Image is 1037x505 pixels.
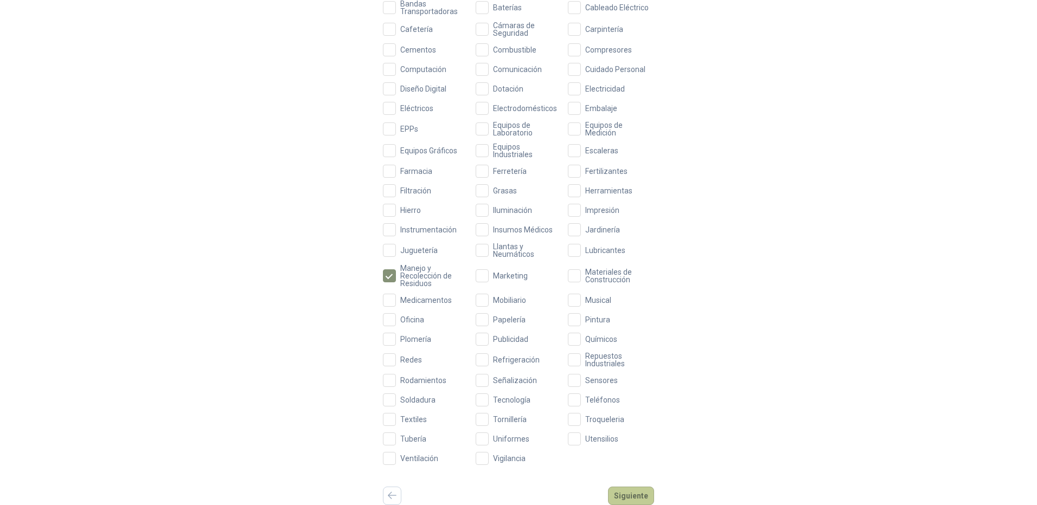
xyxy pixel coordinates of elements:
span: Cementos [396,46,440,54]
span: Troqueleria [581,416,629,423]
span: Escaleras [581,147,623,154]
span: Musical [581,296,616,304]
span: Electricidad [581,85,629,93]
span: Tecnología [489,396,535,404]
span: Manejo y Recolección de Residuos [396,264,469,287]
span: Dotación [489,85,528,93]
span: Equipos Industriales [489,143,562,158]
span: Insumos Médicos [489,226,557,234]
span: Farmacia [396,167,437,175]
span: Llantas y Neumáticos [489,243,562,258]
span: Embalaje [581,105,622,112]
span: Electrodomésticos [489,105,561,112]
span: Ventilación [396,455,443,462]
span: Papelería [489,316,530,323]
span: Eléctricos [396,105,438,112]
span: Cableado Eléctrico [581,4,653,11]
span: Comunicación [489,66,546,73]
span: Tubería [396,435,431,443]
span: Herramientas [581,187,637,195]
span: Utensilios [581,435,623,443]
span: Ferretería [489,167,531,175]
span: Materiales de Construcción [581,268,654,283]
span: Cuidado Personal [581,66,650,73]
span: Instrumentación [396,226,461,234]
span: Tornillería [489,416,531,423]
span: Uniformes [489,435,534,443]
span: Compresores [581,46,636,54]
span: Baterías [489,4,526,11]
span: Químicos [581,335,622,343]
span: Cámaras de Seguridad [489,22,562,37]
span: Diseño Digital [396,85,451,93]
span: Repuestos Industriales [581,352,654,367]
span: Teléfonos [581,396,624,404]
span: Textiles [396,416,431,423]
span: Pintura [581,316,614,323]
span: Marketing [489,272,532,280]
span: Juguetería [396,247,442,254]
span: Redes [396,356,426,364]
span: Publicidad [489,335,533,343]
span: Cafetería [396,25,437,33]
span: Iluminación [489,206,536,214]
span: EPPs [396,125,423,133]
span: Lubricantes [581,247,630,254]
button: Siguiente [608,487,654,505]
span: Filtración [396,187,436,195]
span: Hierro [396,206,425,214]
span: Equipos Gráficos [396,147,462,154]
span: Sensores [581,377,622,384]
span: Mobiliario [489,296,530,304]
span: Plomería [396,335,436,343]
span: Carpintería [581,25,628,33]
span: Grasas [489,187,521,195]
span: Equipos de Laboratorio [489,121,562,137]
span: Computación [396,66,451,73]
span: Señalización [489,377,541,384]
span: Equipos de Medición [581,121,654,137]
span: Jardinería [581,226,624,234]
span: Medicamentos [396,296,456,304]
span: Fertilizantes [581,167,632,175]
span: Rodamientos [396,377,451,384]
span: Vigilancia [489,455,530,462]
span: Oficina [396,316,428,323]
span: Combustible [489,46,541,54]
span: Impresión [581,206,624,214]
span: Soldadura [396,396,440,404]
span: Refrigeración [489,356,544,364]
